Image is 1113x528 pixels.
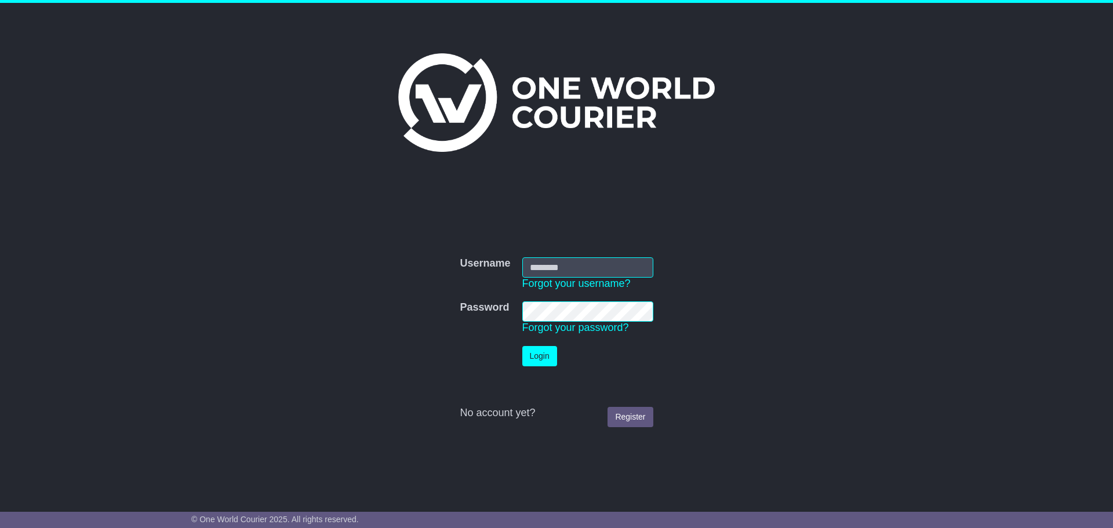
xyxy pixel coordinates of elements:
a: Forgot your username? [522,278,631,289]
a: Register [608,407,653,427]
div: No account yet? [460,407,653,420]
label: Password [460,301,509,314]
img: One World [398,53,715,152]
a: Forgot your password? [522,322,629,333]
label: Username [460,257,510,270]
span: © One World Courier 2025. All rights reserved. [191,515,359,524]
button: Login [522,346,557,366]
